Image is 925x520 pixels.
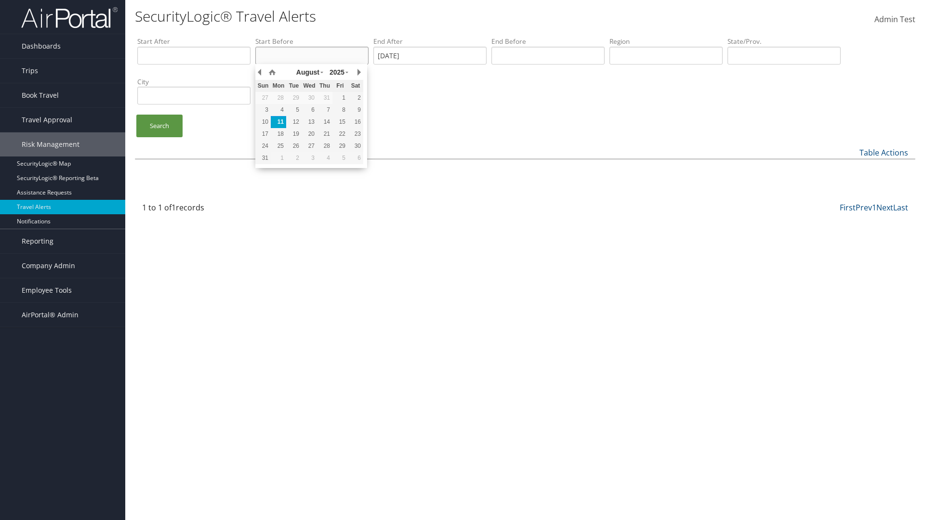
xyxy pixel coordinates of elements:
[22,108,72,132] span: Travel Approval
[271,93,286,102] div: 28
[136,115,183,137] a: Search
[348,130,363,138] div: 23
[302,154,317,162] div: 3
[286,154,302,162] div: 2
[348,117,363,126] div: 16
[317,130,332,138] div: 21
[872,202,876,213] a: 1
[135,6,655,26] h1: SecurityLogic® Travel Alerts
[876,202,893,213] a: Next
[332,105,348,114] div: 8
[317,154,332,162] div: 4
[302,105,317,114] div: 6
[874,14,915,25] span: Admin Test
[142,202,323,218] div: 1 to 1 of records
[22,34,61,58] span: Dashboards
[22,132,79,156] span: Risk Management
[302,80,317,92] th: Wed
[840,202,856,213] a: First
[22,59,38,83] span: Trips
[255,93,271,102] div: 27
[348,154,363,162] div: 6
[874,5,915,35] a: Admin Test
[332,154,348,162] div: 5
[286,80,302,92] th: Tue
[893,202,908,213] a: Last
[255,142,271,150] div: 24
[21,6,118,29] img: airportal-logo.png
[332,117,348,126] div: 15
[271,80,286,92] th: Mon
[302,142,317,150] div: 27
[286,117,302,126] div: 12
[271,117,286,126] div: 11
[348,105,363,114] div: 9
[302,117,317,126] div: 13
[859,147,908,158] a: Table Actions
[286,130,302,138] div: 19
[317,117,332,126] div: 14
[332,93,348,102] div: 1
[255,130,271,138] div: 17
[22,303,79,327] span: AirPortal® Admin
[330,68,344,76] span: 2025
[302,93,317,102] div: 30
[271,130,286,138] div: 18
[332,130,348,138] div: 22
[137,77,251,87] label: City
[286,142,302,150] div: 26
[348,80,363,92] th: Sat
[255,105,271,114] div: 3
[137,37,251,46] label: Start After
[22,278,72,302] span: Employee Tools
[348,93,363,102] div: 2
[302,130,317,138] div: 20
[255,80,271,92] th: Sun
[856,202,872,213] a: Prev
[271,105,286,114] div: 4
[255,37,369,46] label: Start Before
[172,202,176,213] span: 1
[317,80,332,92] th: Thu
[332,80,348,92] th: Fri
[491,37,605,46] label: End Before
[22,83,59,107] span: Book Travel
[255,154,271,162] div: 31
[286,93,302,102] div: 29
[255,117,271,126] div: 10
[286,105,302,114] div: 5
[727,37,841,46] label: State/Prov.
[332,142,348,150] div: 29
[22,254,75,278] span: Company Admin
[296,68,319,76] span: August
[22,229,53,253] span: Reporting
[317,93,332,102] div: 31
[271,154,286,162] div: 1
[609,37,723,46] label: Region
[317,105,332,114] div: 7
[317,142,332,150] div: 28
[348,142,363,150] div: 30
[373,37,487,46] label: End After
[271,142,286,150] div: 25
